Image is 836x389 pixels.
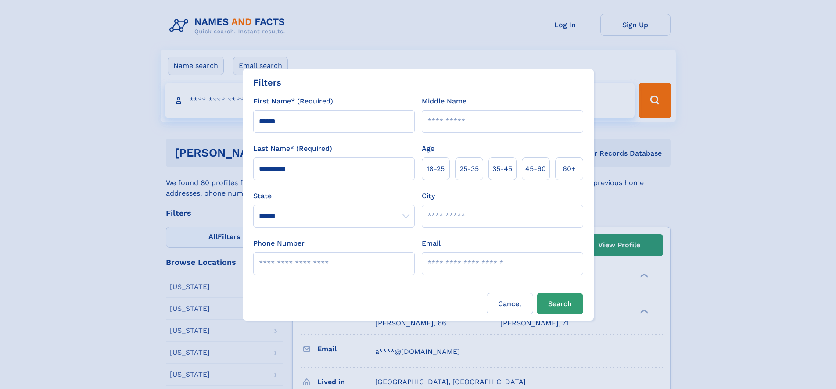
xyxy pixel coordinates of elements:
[525,164,546,174] span: 45‑60
[422,96,466,107] label: Middle Name
[459,164,479,174] span: 25‑35
[422,191,435,201] label: City
[422,238,441,249] label: Email
[537,293,583,314] button: Search
[427,164,445,174] span: 18‑25
[563,164,576,174] span: 60+
[253,96,333,107] label: First Name* (Required)
[253,191,415,201] label: State
[253,76,281,89] div: Filters
[487,293,533,314] label: Cancel
[422,143,434,154] label: Age
[253,143,332,154] label: Last Name* (Required)
[253,238,305,249] label: Phone Number
[492,164,512,174] span: 35‑45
